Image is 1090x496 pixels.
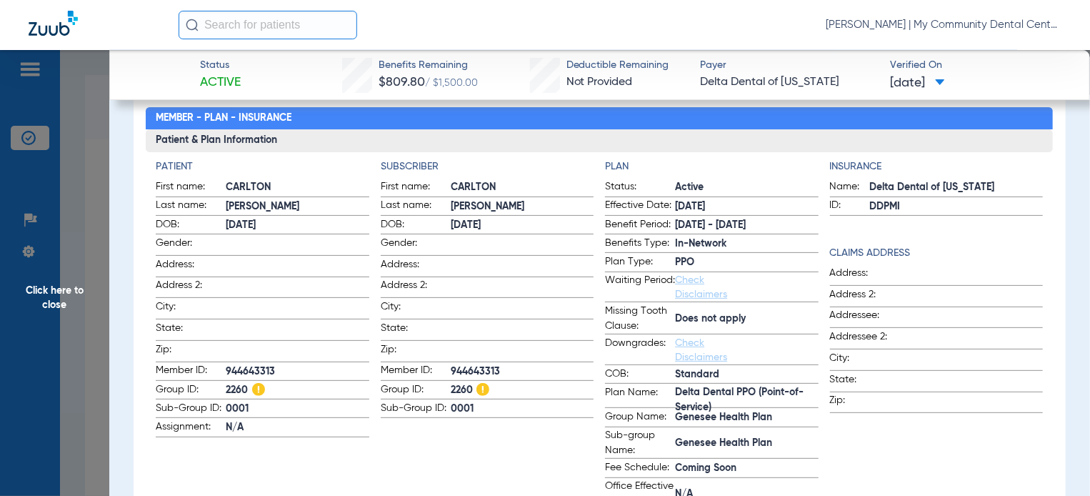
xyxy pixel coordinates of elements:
[451,402,594,417] span: 0001
[830,329,900,349] span: Addressee 2:
[381,342,451,362] span: Zip:
[381,278,451,297] span: Address 2:
[605,273,675,302] span: Waiting Period:
[200,74,241,91] span: Active
[379,76,425,89] span: $809.80
[156,401,226,418] span: Sub-Group ID:
[675,275,727,299] a: Check Disclaimers
[226,364,369,380] span: 944643313
[381,257,451,277] span: Address:
[381,159,594,174] h4: Subscriber
[156,382,226,400] span: Group ID:
[226,383,369,398] span: 2260
[156,278,226,297] span: Address 2:
[156,179,226,197] span: First name:
[675,255,818,270] span: PPO
[890,74,945,92] span: [DATE]
[605,236,675,253] span: Benefits Type:
[605,304,675,334] span: Missing Tooth Clause:
[605,198,675,215] span: Effective Date:
[381,401,451,418] span: Sub-Group ID:
[605,159,818,174] app-breakdown-title: Plan
[830,198,870,215] span: ID:
[675,392,818,407] span: Delta Dental PPO (Point-of-Service)
[566,76,633,88] span: Not Provided
[146,107,1053,130] h2: Member - Plan - Insurance
[605,179,675,197] span: Status:
[605,254,675,272] span: Plan Type:
[566,58,669,73] span: Deductible Remaining
[675,312,818,327] span: Does not apply
[830,179,870,197] span: Name:
[675,237,818,252] span: In-Network
[830,351,900,370] span: City:
[830,308,900,327] span: Addressee:
[451,199,594,214] span: [PERSON_NAME]
[870,199,1043,214] span: DDPMI
[226,218,369,233] span: [DATE]
[381,198,451,215] span: Last name:
[1019,427,1090,496] iframe: Chat Widget
[186,19,199,31] img: Search Icon
[156,363,226,380] span: Member ID:
[226,420,369,435] span: N/A
[381,179,451,197] span: First name:
[156,236,226,255] span: Gender:
[226,402,369,417] span: 0001
[830,266,900,285] span: Address:
[451,218,594,233] span: [DATE]
[830,246,1043,261] h4: Claims Address
[156,342,226,362] span: Zip:
[451,364,594,380] span: 944643313
[226,199,369,214] span: [PERSON_NAME]
[675,180,818,195] span: Active
[379,58,478,73] span: Benefits Remaining
[830,159,1043,174] h4: Insurance
[156,217,226,234] span: DOB:
[830,393,900,412] span: Zip:
[381,236,451,255] span: Gender:
[156,420,226,437] span: Assignment:
[701,58,878,73] span: Payer
[381,321,451,340] span: State:
[381,217,451,234] span: DOB:
[381,382,451,400] span: Group ID:
[605,367,675,384] span: COB:
[605,336,675,364] span: Downgrades:
[381,299,451,319] span: City:
[252,383,265,396] img: Hazard
[605,217,675,234] span: Benefit Period:
[675,199,818,214] span: [DATE]
[605,385,675,408] span: Plan Name:
[830,287,900,307] span: Address 2:
[605,428,675,458] span: Sub-group Name:
[156,198,226,215] span: Last name:
[675,218,818,233] span: [DATE] - [DATE]
[675,338,727,362] a: Check Disclaimers
[425,78,478,88] span: / $1,500.00
[830,372,900,392] span: State:
[156,299,226,319] span: City:
[179,11,357,39] input: Search for patients
[156,159,369,174] h4: Patient
[29,11,78,36] img: Zuub Logo
[476,383,489,396] img: Hazard
[146,129,1053,152] h3: Patient & Plan Information
[200,58,241,73] span: Status
[156,321,226,340] span: State:
[605,460,675,477] span: Fee Schedule:
[675,367,818,382] span: Standard
[381,363,451,380] span: Member ID:
[156,257,226,277] span: Address:
[675,436,818,451] span: Genesee Health Plan
[226,180,369,195] span: CARLTON
[451,180,594,195] span: CARLTON
[701,74,878,91] span: Delta Dental of [US_STATE]
[451,383,594,398] span: 2260
[826,18,1061,32] span: [PERSON_NAME] | My Community Dental Centers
